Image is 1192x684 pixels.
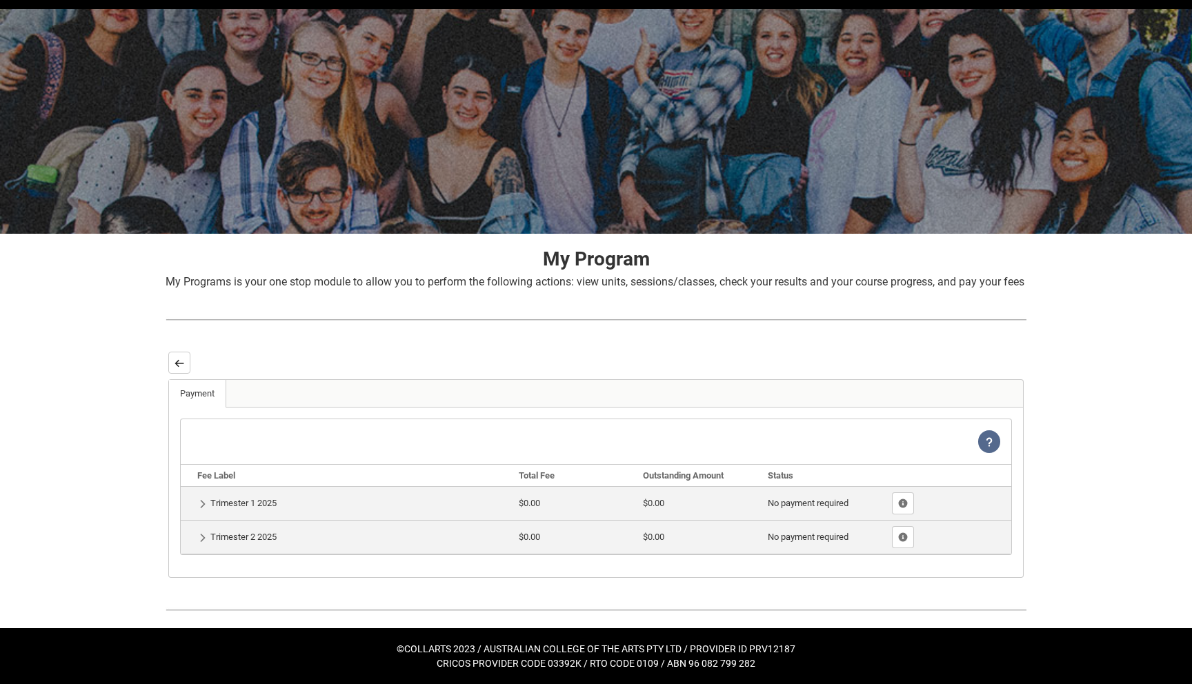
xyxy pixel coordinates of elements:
[762,520,887,554] td: No payment required
[519,532,540,542] lightning-formatted-number: $0.00
[197,470,235,481] b: Fee Label
[643,470,724,481] b: Outstanding Amount
[181,520,513,554] td: Trimester 2 2025
[978,436,1000,446] span: View Help
[519,498,540,508] lightning-formatted-number: $0.00
[197,532,208,543] button: Show Details
[892,492,914,514] button: Show Fee Lines
[643,498,664,508] lightning-formatted-number: $0.00
[168,352,190,374] button: Back
[197,498,208,510] button: Show Details
[519,470,555,481] b: Total Fee
[643,532,664,542] lightning-formatted-number: $0.00
[169,380,226,408] a: Payment
[768,470,793,481] b: Status
[762,486,887,520] td: No payment required
[166,312,1026,327] img: REDU_GREY_LINE
[166,603,1026,617] img: REDU_GREY_LINE
[181,486,513,520] td: Trimester 1 2025
[978,430,1000,453] lightning-icon: View Help
[543,248,650,270] strong: My Program
[892,526,914,548] button: Show Fee Lines
[166,275,1024,288] span: My Programs is your one stop module to allow you to perform the following actions: view units, se...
